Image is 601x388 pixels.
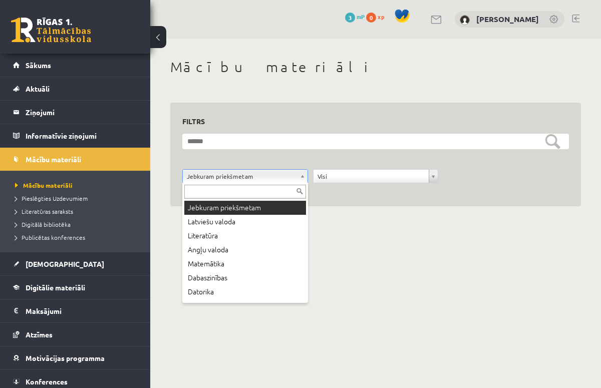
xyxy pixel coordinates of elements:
div: Literatūra [184,229,306,243]
div: Jebkuram priekšmetam [184,201,306,215]
div: Angļu valoda [184,243,306,257]
div: Dabaszinības [184,271,306,285]
div: Matemātika [184,257,306,271]
div: Sports un veselība [184,299,306,313]
div: Datorika [184,285,306,299]
div: Latviešu valoda [184,215,306,229]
